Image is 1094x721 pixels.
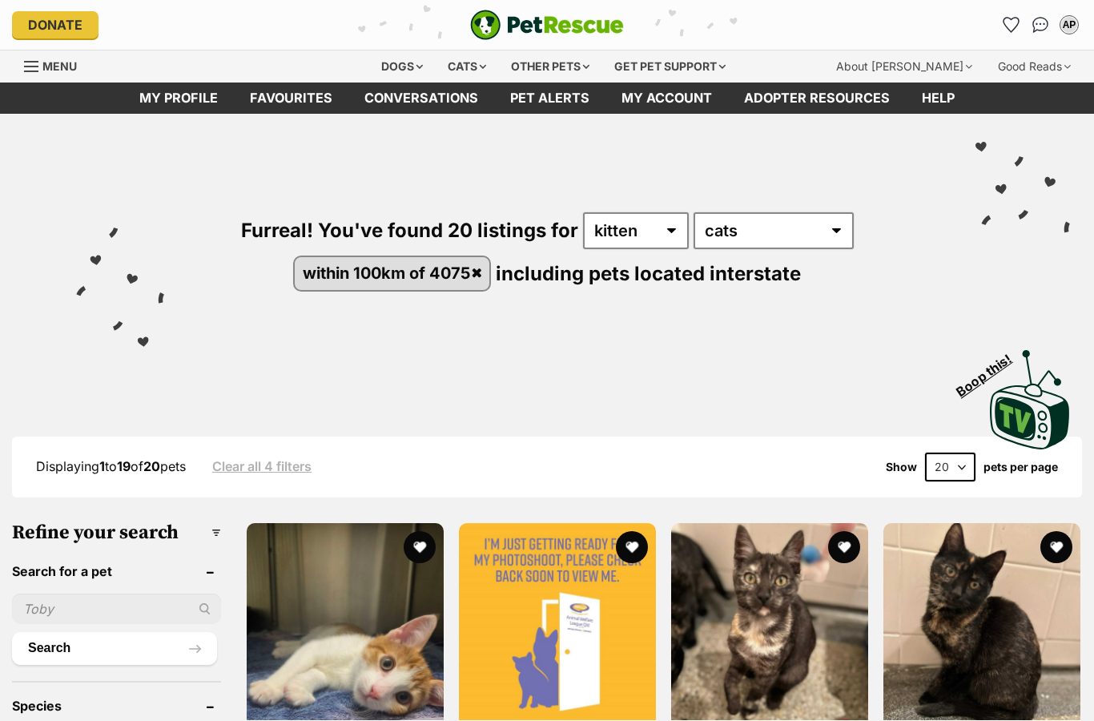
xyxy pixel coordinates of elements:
button: favourite [1040,531,1072,563]
div: Cats [436,50,497,83]
button: favourite [404,531,436,563]
div: Other pets [500,50,601,83]
img: chat-41dd97257d64d25036548639549fe6c8038ab92f7586957e7f3b1b290dea8141.svg [1032,17,1049,33]
ul: Account quick links [999,12,1082,38]
a: conversations [348,83,494,114]
strong: 1 [99,458,105,474]
button: My account [1056,12,1082,38]
button: favourite [616,531,648,563]
label: pets per page [983,461,1058,473]
strong: 19 [117,458,131,474]
a: within 100km of 4075 [295,257,489,290]
span: Menu [42,59,77,73]
span: Show [886,461,917,473]
a: Favourites [234,83,348,114]
a: Adopter resources [728,83,906,114]
div: AP [1061,17,1077,33]
strong: 20 [143,458,160,474]
img: Pepper - Domestic Short Hair (DSH) Cat [883,523,1080,720]
input: Toby [12,594,221,624]
button: Search [12,632,217,664]
img: Peaches - Domestic Short Hair (DSH) Cat [671,523,868,720]
img: Tracey - Domestic Short Hair Cat [459,523,656,720]
a: Favourites [999,12,1024,38]
a: Pet alerts [494,83,605,114]
img: Sol - Domestic Short Hair Cat [247,523,444,720]
span: Displaying to of pets [36,458,186,474]
div: Dogs [370,50,434,83]
h3: Refine your search [12,522,221,544]
header: Search for a pet [12,564,221,578]
span: Boop this! [954,341,1028,399]
a: Conversations [1028,12,1053,38]
img: PetRescue TV logo [990,350,1070,449]
a: Boop this! [990,336,1070,453]
div: Get pet support [603,50,737,83]
header: Species [12,699,221,713]
button: favourite [828,531,860,563]
a: My account [605,83,728,114]
div: About [PERSON_NAME] [825,50,983,83]
a: Donate [12,11,99,38]
img: logo-e224e6f780fb5917bec1dbf3a21bbac754714ae5b6737aabdf751b685950b380.svg [470,10,624,40]
span: including pets located interstate [496,261,801,284]
a: My profile [123,83,234,114]
span: Furreal! You've found 20 listings for [241,219,578,242]
a: PetRescue [470,10,624,40]
a: Help [906,83,971,114]
a: Menu [24,50,88,79]
div: Good Reads [987,50,1082,83]
a: Clear all 4 filters [212,459,312,473]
